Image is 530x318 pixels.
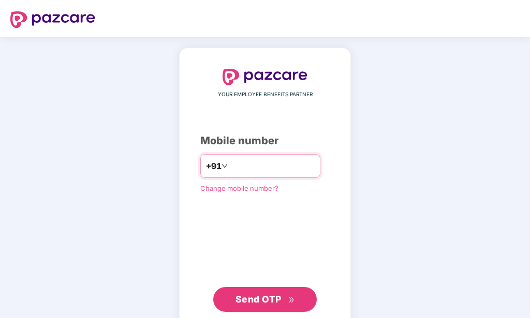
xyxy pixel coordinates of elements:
[222,163,228,169] span: down
[200,184,278,192] a: Change mobile number?
[223,69,307,85] img: logo
[235,294,282,305] span: Send OTP
[206,160,222,173] span: +91
[213,287,317,312] button: Send OTPdouble-right
[10,11,95,28] img: logo
[218,90,313,99] span: YOUR EMPLOYEE BENEFITS PARTNER
[200,133,330,149] div: Mobile number
[288,297,295,304] span: double-right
